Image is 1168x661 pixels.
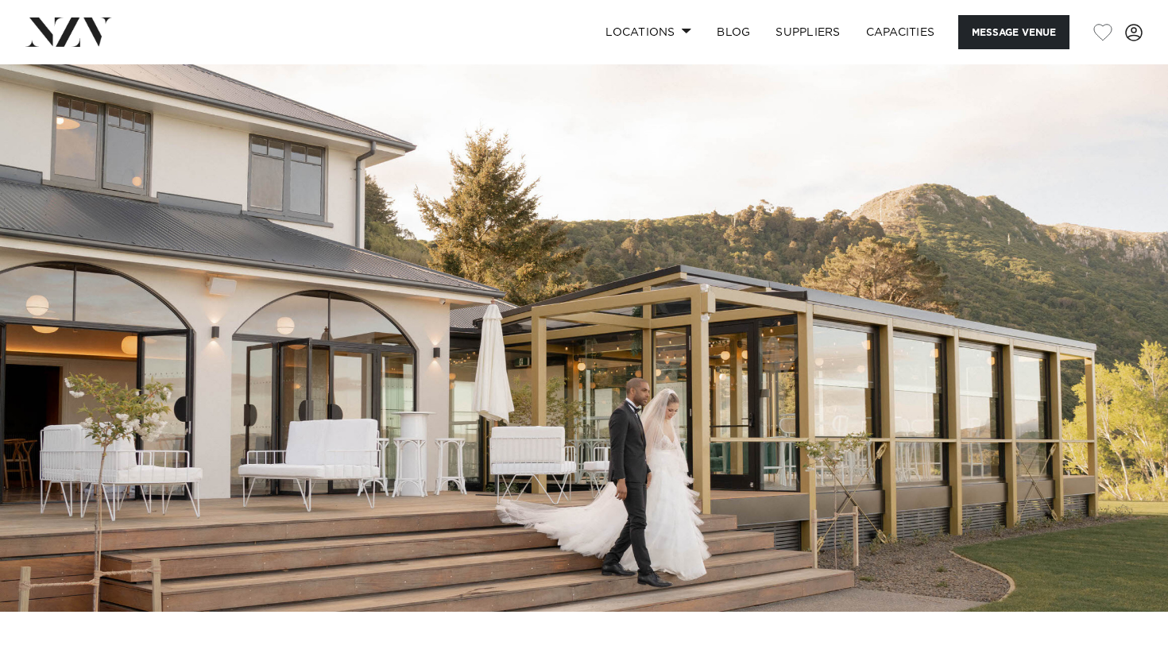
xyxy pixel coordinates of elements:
a: Locations [593,15,704,49]
a: SUPPLIERS [763,15,853,49]
button: Message Venue [958,15,1069,49]
a: Capacities [853,15,948,49]
a: BLOG [704,15,763,49]
img: nzv-logo.png [25,17,112,46]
